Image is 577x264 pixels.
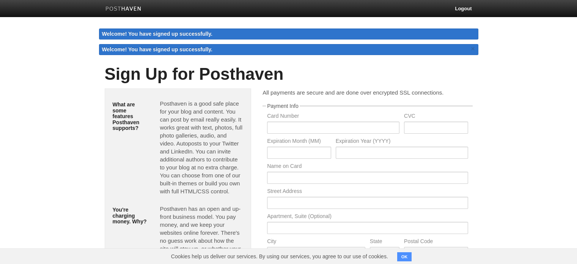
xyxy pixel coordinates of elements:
h5: What are some features Posthaven supports? [113,102,149,131]
label: Expiration Month (MM) [267,138,331,145]
span: Welcome! You have signed up successfully. [102,46,213,52]
legend: Payment Info [266,103,300,109]
label: Street Address [267,188,468,196]
p: Posthaven has an open and up-front business model. You pay money, and we keep your websites onlin... [160,205,243,261]
label: City [267,239,365,246]
p: Posthaven is a good safe place for your blog and content. You can post by email really easily. It... [160,100,243,195]
label: Name on Card [267,163,468,171]
button: OK [397,252,412,261]
span: Cookies help us deliver our services. By using our services, you agree to our use of cookies. [164,249,396,264]
h5: You're charging money. Why? [113,207,149,224]
label: State [370,239,399,246]
div: Welcome! You have signed up successfully. [99,28,478,40]
label: Apartment, Suite (Optional) [267,213,468,221]
h1: Sign Up for Posthaven [105,65,473,83]
label: Expiration Year (YYYY) [336,138,468,145]
img: Posthaven-bar [105,6,141,12]
label: CVC [404,113,468,120]
label: Postal Code [404,239,468,246]
label: Card Number [267,113,399,120]
p: All payments are secure and are done over encrypted SSL connections. [263,89,472,96]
